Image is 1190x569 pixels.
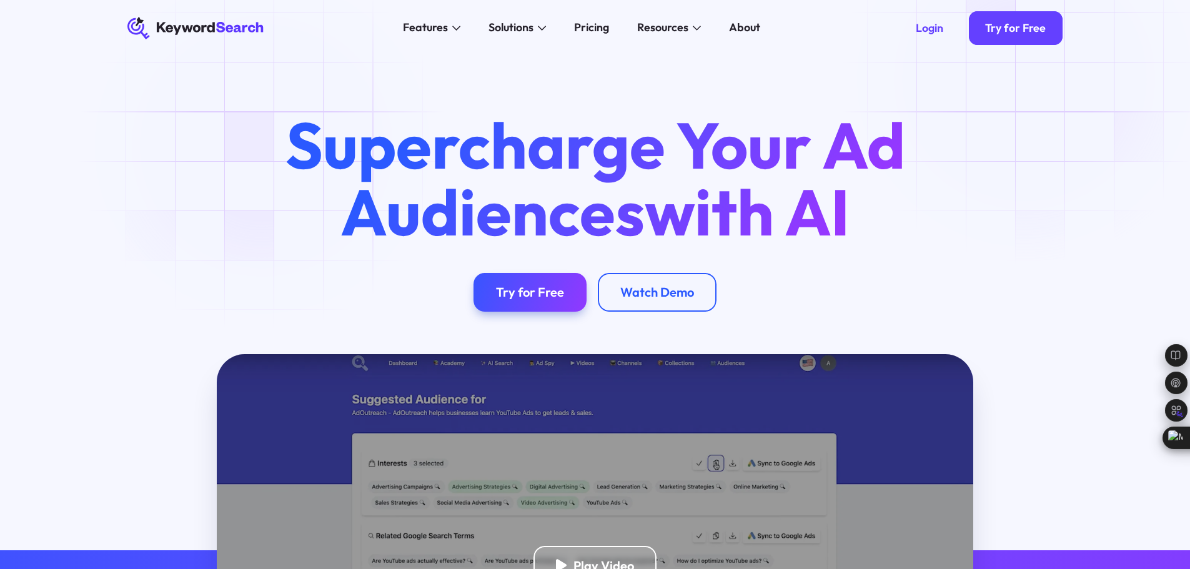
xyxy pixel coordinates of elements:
[574,19,609,36] div: Pricing
[969,11,1063,45] a: Try for Free
[403,19,448,36] div: Features
[620,284,694,300] div: Watch Demo
[566,17,618,39] a: Pricing
[899,11,960,45] a: Login
[496,284,564,300] div: Try for Free
[645,171,850,252] span: with AI
[985,21,1046,35] div: Try for Free
[916,21,943,35] div: Login
[474,273,587,312] a: Try for Free
[729,19,760,36] div: About
[259,112,931,244] h1: Supercharge Your Ad Audiences
[488,19,533,36] div: Solutions
[721,17,769,39] a: About
[637,19,688,36] div: Resources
